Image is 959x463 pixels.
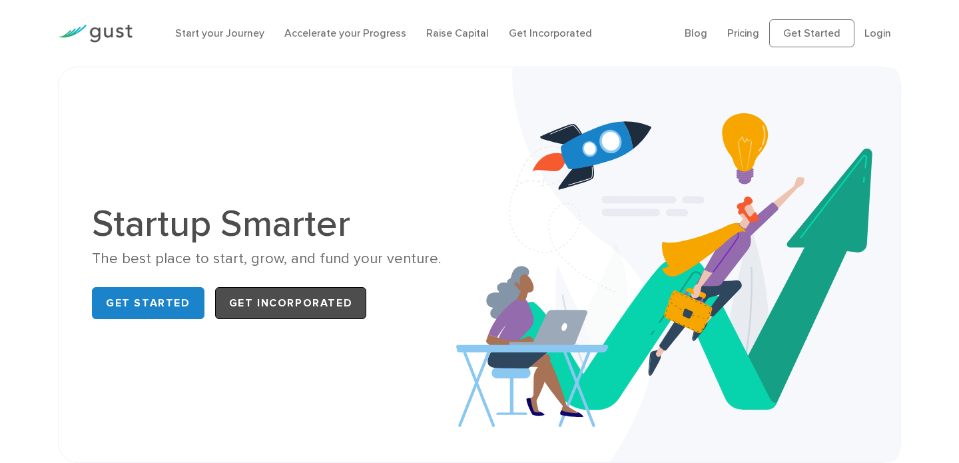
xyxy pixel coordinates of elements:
a: Login [864,27,891,39]
img: Startup Smarter Hero [456,67,900,462]
a: Accelerate your Progress [284,27,406,39]
a: Raise Capital [426,27,489,39]
a: Get Incorporated [215,287,367,319]
a: Start your Journey [175,27,264,39]
a: Pricing [727,27,759,39]
div: The best place to start, grow, and fund your venture. [92,249,470,268]
a: Blog [685,27,707,39]
a: Get Started [92,287,204,319]
a: Get Started [769,19,854,47]
a: Get Incorporated [509,27,592,39]
h1: Startup Smarter [92,205,470,242]
img: Gust Logo [58,25,133,43]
